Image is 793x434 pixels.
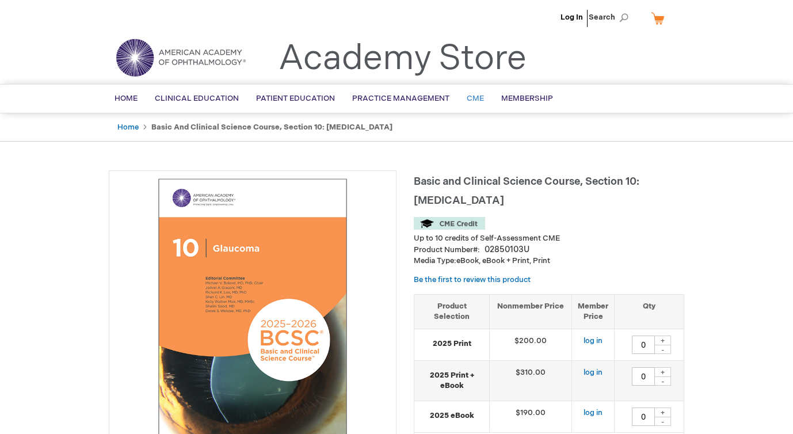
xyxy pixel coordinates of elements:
th: Product Selection [414,294,490,329]
strong: 2025 eBook [420,410,483,421]
td: $190.00 [490,401,572,432]
div: + [654,367,671,377]
strong: Media Type: [414,256,456,265]
div: 02850103U [485,244,529,256]
a: Academy Store [279,38,527,79]
a: Home [117,123,139,132]
input: Qty [632,336,655,354]
input: Qty [632,408,655,426]
div: + [654,408,671,417]
div: + [654,336,671,345]
td: $310.00 [490,360,572,401]
span: Practice Management [352,94,449,103]
div: - [654,345,671,354]
a: log in [584,336,603,345]
strong: Product Number [414,245,480,254]
strong: 2025 Print [420,338,483,349]
p: eBook, eBook + Print, Print [414,256,684,267]
span: Home [115,94,138,103]
span: Patient Education [256,94,335,103]
td: $200.00 [490,329,572,360]
li: Up to 10 credits of Self-Assessment CME [414,233,684,244]
span: Clinical Education [155,94,239,103]
th: Member Price [571,294,614,329]
div: - [654,417,671,426]
span: CME [467,94,484,103]
span: Search [589,6,632,29]
a: Be the first to review this product [414,275,531,284]
a: log in [584,368,603,377]
a: Log In [561,13,583,22]
input: Qty [632,367,655,386]
a: log in [584,408,603,417]
span: Membership [501,94,553,103]
img: CME Credit [414,217,485,230]
span: Basic and Clinical Science Course, Section 10: [MEDICAL_DATA] [414,176,639,207]
th: Qty [614,294,684,329]
strong: 2025 Print + eBook [420,370,483,391]
th: Nonmember Price [490,294,572,329]
strong: Basic and Clinical Science Course, Section 10: [MEDICAL_DATA] [151,123,392,132]
div: - [654,376,671,386]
